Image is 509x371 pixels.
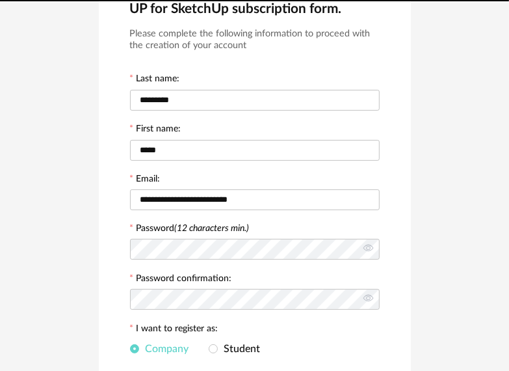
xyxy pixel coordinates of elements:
[218,344,261,354] span: Student
[130,174,161,186] label: Email:
[139,344,189,354] span: Company
[175,224,250,233] i: (12 characters min.)
[130,324,218,336] label: I want to register as:
[130,274,232,286] label: Password confirmation:
[130,74,180,86] label: Last name:
[130,28,380,52] h3: Please complete the following information to proceed with the creation of your account
[137,224,250,233] label: Password
[130,124,181,136] label: First name:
